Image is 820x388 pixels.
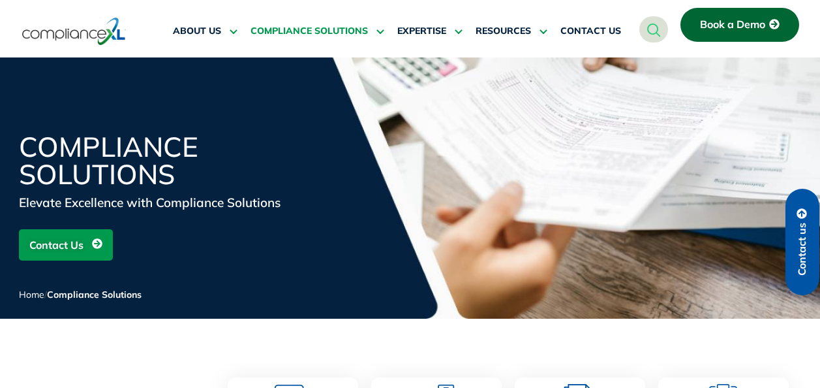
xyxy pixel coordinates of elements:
a: Book a Demo [680,8,799,42]
a: Contact Us [19,229,113,261]
img: logo-one.svg [22,16,126,46]
a: ABOUT US [173,16,237,47]
span: Compliance Solutions [47,289,142,300]
a: Contact us [785,189,819,295]
a: Home [19,289,44,300]
a: CONTACT US [560,16,621,47]
a: COMPLIANCE SOLUTIONS [251,16,384,47]
span: CONTACT US [560,25,621,37]
span: COMPLIANCE SOLUTIONS [251,25,368,37]
span: EXPERTISE [397,25,446,37]
h1: Compliance Solutions [19,133,332,188]
span: Contact Us [29,233,84,257]
a: navsearch-button [639,16,668,42]
span: ABOUT US [173,25,221,37]
a: RESOURCES [476,16,547,47]
span: Contact us [797,223,808,276]
div: Elevate Excellence with Compliance Solutions [19,193,332,212]
span: Book a Demo [700,19,765,31]
a: EXPERTISE [397,16,463,47]
span: / [19,289,142,300]
span: RESOURCES [476,25,531,37]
